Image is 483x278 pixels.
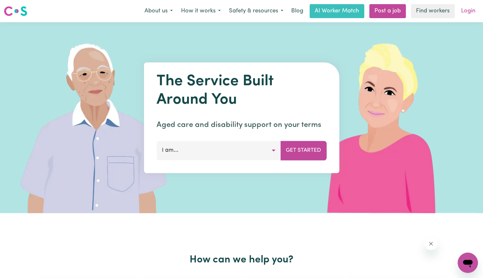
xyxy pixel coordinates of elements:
[157,141,281,160] button: I am...
[177,4,225,18] button: How it works
[157,73,326,109] h1: The Service Built Around You
[425,237,437,250] iframe: Close message
[36,254,447,266] h2: How can we help you?
[287,4,307,18] a: Blog
[4,4,27,18] a: Careseekers logo
[157,119,326,131] p: Aged care and disability support on your terms
[458,253,478,273] iframe: Button to launch messaging window
[280,141,326,160] button: Get Started
[369,4,406,18] a: Post a job
[4,4,38,10] span: Need any help?
[140,4,177,18] button: About us
[310,4,364,18] a: AI Worker Match
[457,4,479,18] a: Login
[4,5,27,17] img: Careseekers logo
[411,4,455,18] a: Find workers
[225,4,287,18] button: Safety & resources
